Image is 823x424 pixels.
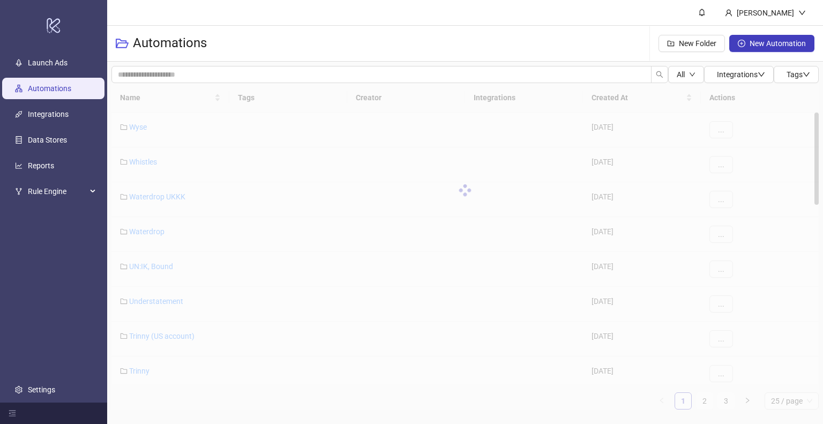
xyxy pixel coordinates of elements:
a: Data Stores [28,136,67,144]
div: [PERSON_NAME] [732,7,798,19]
a: Reports [28,161,54,170]
button: Tagsdown [774,66,819,83]
span: folder-add [667,40,675,47]
span: down [689,71,695,78]
span: down [798,9,806,17]
a: Automations [28,84,71,93]
span: Rule Engine [28,181,87,202]
a: Settings [28,385,55,394]
h3: Automations [133,35,207,52]
span: bell [698,9,706,16]
button: Alldown [668,66,704,83]
button: New Folder [659,35,725,52]
a: Integrations [28,110,69,118]
span: folder-open [116,37,129,50]
button: Integrationsdown [704,66,774,83]
span: Integrations [717,70,765,79]
span: New Automation [750,39,806,48]
span: search [656,71,663,78]
span: All [677,70,685,79]
span: plus-circle [738,40,745,47]
span: New Folder [679,39,716,48]
span: down [758,71,765,78]
span: user [725,9,732,17]
span: menu-fold [9,410,16,417]
span: Tags [787,70,810,79]
span: fork [15,188,23,195]
button: New Automation [729,35,814,52]
span: down [803,71,810,78]
a: Launch Ads [28,58,68,67]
